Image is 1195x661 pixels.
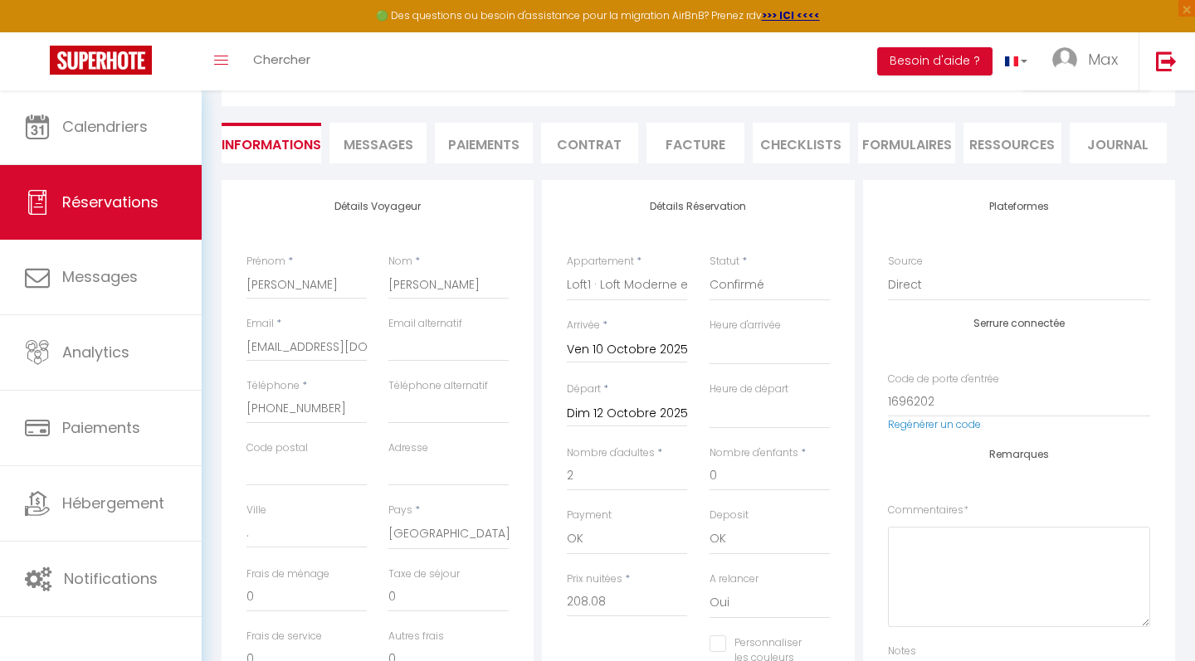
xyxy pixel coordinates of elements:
[710,382,788,397] label: Heure de départ
[241,32,323,90] a: Chercher
[567,318,600,333] label: Arrivée
[62,116,148,137] span: Calendriers
[888,201,1150,212] h4: Plateformes
[888,644,916,659] label: Notes
[888,449,1150,460] h4: Remarques
[246,629,322,644] label: Frais de service
[1070,123,1167,163] li: Journal
[710,254,739,270] label: Statut
[388,440,428,456] label: Adresse
[888,372,999,387] label: Code de porte d'entrée
[762,8,820,22] a: >>> ICI <<<<
[62,342,129,362] span: Analytics
[50,46,152,75] img: Super Booking
[567,201,829,212] h4: Détails Réservation
[567,254,634,270] label: Appartement
[388,316,462,332] label: Email alternatif
[567,571,622,587] label: Prix nuitées
[344,135,413,154] span: Messages
[388,254,412,270] label: Nom
[388,378,488,394] label: Téléphone alternatif
[888,503,968,518] label: Commentaires
[1156,51,1177,71] img: logout
[62,493,164,513] span: Hébergement
[567,382,601,397] label: Départ
[435,123,532,163] li: Paiements
[246,201,509,212] h4: Détails Voyageur
[858,123,955,163] li: FORMULAIRES
[64,568,158,589] span: Notifications
[388,503,412,518] label: Pays
[62,192,159,212] span: Réservations
[246,503,266,518] label: Ville
[246,254,285,270] label: Prénom
[62,417,140,438] span: Paiements
[1052,47,1077,72] img: ...
[753,123,850,163] li: CHECKLISTS
[253,51,310,68] span: Chercher
[710,571,758,587] label: A relancer
[246,378,300,394] label: Téléphone
[888,254,923,270] label: Source
[567,508,612,523] label: Payment
[62,266,138,287] span: Messages
[1040,32,1139,90] a: ... Max
[388,629,444,644] label: Autres frais
[710,318,781,333] label: Heure d'arrivée
[710,445,798,461] label: Nombre d'enfants
[710,508,749,523] label: Deposit
[963,123,1061,163] li: Ressources
[246,316,274,332] label: Email
[388,566,460,582] label: Taxe de séjour
[888,417,981,431] a: Regénérer un code
[246,566,329,582] label: Frais de ménage
[646,123,744,163] li: Facture
[567,445,655,461] label: Nombre d'adultes
[888,318,1150,329] h4: Serrure connectée
[246,440,308,456] label: Code postal
[222,123,321,163] li: Informations
[541,123,638,163] li: Contrat
[877,47,993,75] button: Besoin d'aide ?
[1088,49,1118,70] span: Max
